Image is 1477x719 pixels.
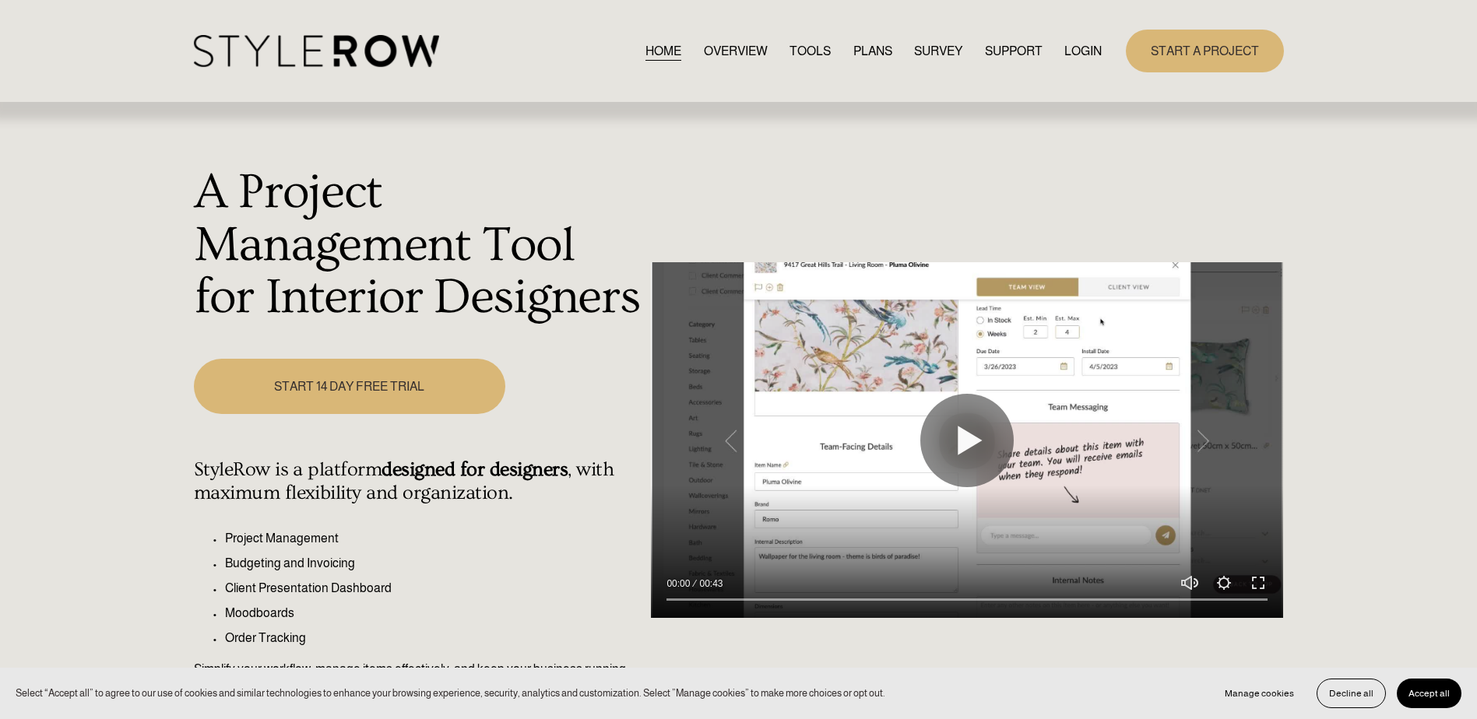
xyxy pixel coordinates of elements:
a: folder dropdown [985,40,1043,61]
span: Decline all [1329,688,1373,699]
span: SUPPORT [985,42,1043,61]
p: Client Presentation Dashboard [225,579,643,598]
p: Project Management [225,529,643,548]
button: Play [920,394,1014,487]
a: LOGIN [1064,40,1102,61]
p: Simplify your workflow, manage items effectively, and keep your business running seamlessly. [194,660,643,697]
h1: A Project Management Tool for Interior Designers [194,167,643,324]
strong: designed for designers [382,458,568,481]
button: Accept all [1397,679,1461,708]
img: StyleRow [194,35,439,67]
h4: StyleRow is a platform , with maximum flexibility and organization. [194,458,643,505]
a: HOME [645,40,681,61]
button: Decline all [1317,679,1386,708]
p: Order Tracking [225,629,643,647]
span: Accept all [1408,688,1450,699]
a: OVERVIEW [704,40,768,61]
button: Manage cookies [1213,679,1306,708]
a: SURVEY [914,40,962,61]
a: PLANS [853,40,892,61]
input: Seek [666,594,1268,605]
p: Moodboards [225,604,643,623]
div: Current time [666,576,694,591]
span: Manage cookies [1225,688,1294,699]
p: Budgeting and Invoicing [225,554,643,573]
p: Select “Accept all” to agree to our use of cookies and similar technologies to enhance your brows... [16,686,885,700]
a: TOOLS [789,40,831,61]
div: Duration [694,576,726,591]
a: START A PROJECT [1126,30,1284,72]
a: START 14 DAY FREE TRIAL [194,359,505,414]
